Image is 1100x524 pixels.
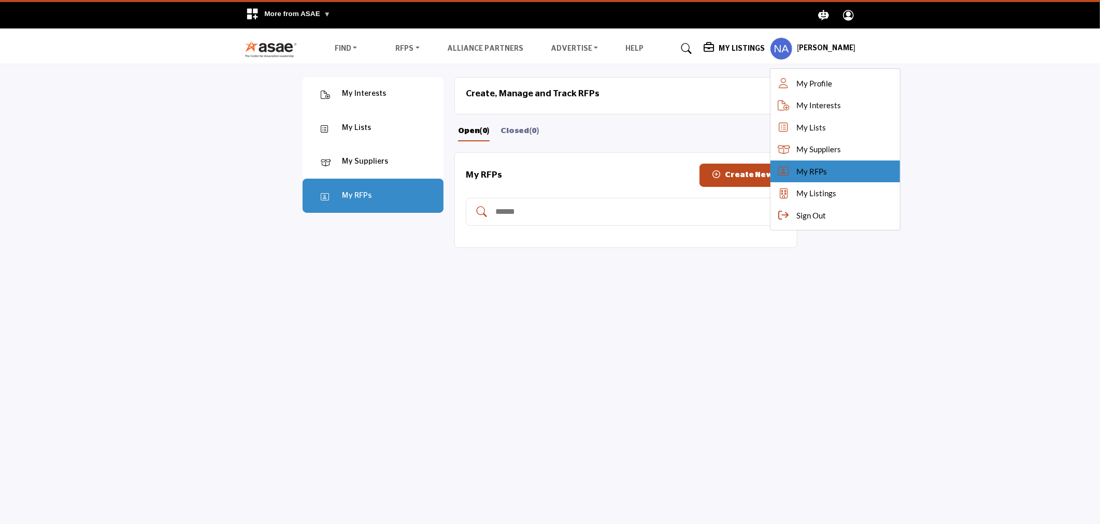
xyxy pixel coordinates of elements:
span: (0) [480,127,490,135]
a: RFPs [384,39,431,58]
span: My Lists [796,122,826,134]
img: site Logo [245,40,302,57]
span: (0) [530,127,539,135]
a: My Lists [770,117,900,139]
button: Create New [699,164,786,187]
div: My Listings [704,42,765,55]
span: My Suppliers [796,143,841,155]
span: Sign Out [796,210,826,222]
span: Closed [501,127,530,135]
div: My RFPs [342,190,372,202]
div: My Suppliers [342,156,388,168]
span: My Listings [796,187,836,199]
div: My Interests [342,88,386,100]
h5: My RFPs [466,170,502,181]
h5: [PERSON_NAME] [797,43,855,54]
a: Find [324,39,368,58]
a: Help [625,45,644,52]
a: Alliance Partners [447,45,523,52]
div: More from ASAE [239,2,337,28]
h5: My Listings [719,44,765,53]
a: My RFPs [770,161,900,183]
span: My RFPs [796,166,827,178]
a: Advertise [540,39,609,58]
span: Create New [725,171,773,179]
div: My Lists [342,122,371,134]
a: Search [671,40,698,57]
a: My Suppliers [770,138,900,161]
a: My Profile [770,72,900,95]
span: More from ASAE [264,10,331,18]
button: Show hide supplier dropdown [770,37,793,60]
span: My Interests [796,99,841,111]
a: My Listings [770,182,900,205]
a: My Interests [770,94,900,117]
span: Open [458,127,480,135]
span: My Profile [796,78,832,90]
h5: Create, Manage and Track RFPs [466,89,600,99]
